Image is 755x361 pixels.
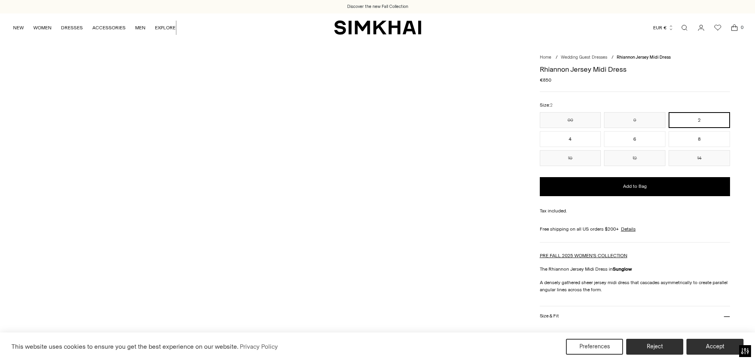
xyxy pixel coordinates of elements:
[540,101,552,109] label: Size:
[540,177,730,196] button: Add to Bag
[540,279,730,293] p: A densely gathered sheer jersey midi dress that cascades asymmetrically to create parallel angula...
[135,19,145,36] a: MEN
[623,183,647,190] span: Add to Bag
[738,24,745,31] span: 0
[239,341,279,353] a: Privacy Policy (opens in a new tab)
[556,54,558,61] div: /
[617,55,671,60] span: Rhiannon Jersey Midi Dress
[13,19,24,36] a: NEW
[61,19,83,36] a: DRESSES
[540,225,730,233] div: Free shipping on all US orders $200+
[540,55,551,60] a: Home
[550,103,552,108] span: 2
[726,20,742,36] a: Open cart modal
[686,339,744,355] button: Accept
[540,306,730,327] button: Size & Fit
[561,55,607,60] a: Wedding Guest Dresses
[653,19,674,36] button: EUR €
[540,150,601,166] button: 10
[604,112,665,128] button: 0
[604,131,665,147] button: 6
[540,112,601,128] button: 00
[155,19,176,36] a: EXPLORE
[540,313,559,319] h3: Size & Fit
[669,131,730,147] button: 8
[347,4,408,10] a: Discover the new Fall Collection
[693,20,709,36] a: Go to the account page
[540,207,730,214] div: Tax included.
[33,19,52,36] a: WOMEN
[566,339,623,355] button: Preferences
[540,265,730,273] p: The Rhiannon Jersey Midi Dress in
[669,112,730,128] button: 2
[612,54,614,61] div: /
[604,150,665,166] button: 12
[621,225,636,233] a: Details
[540,54,730,61] nav: breadcrumbs
[540,66,730,73] h1: Rhiannon Jersey Midi Dress
[677,20,692,36] a: Open search modal
[613,266,632,272] strong: Sunglow
[334,20,421,35] a: SIMKHAI
[540,253,627,258] a: PRE FALL 2025 WOMEN'S COLLECTION
[540,131,601,147] button: 4
[11,343,239,350] span: This website uses cookies to ensure you get the best experience on our website.
[669,150,730,166] button: 14
[92,19,126,36] a: ACCESSORIES
[540,76,551,84] span: €850
[626,339,683,355] button: Reject
[710,20,726,36] a: Wishlist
